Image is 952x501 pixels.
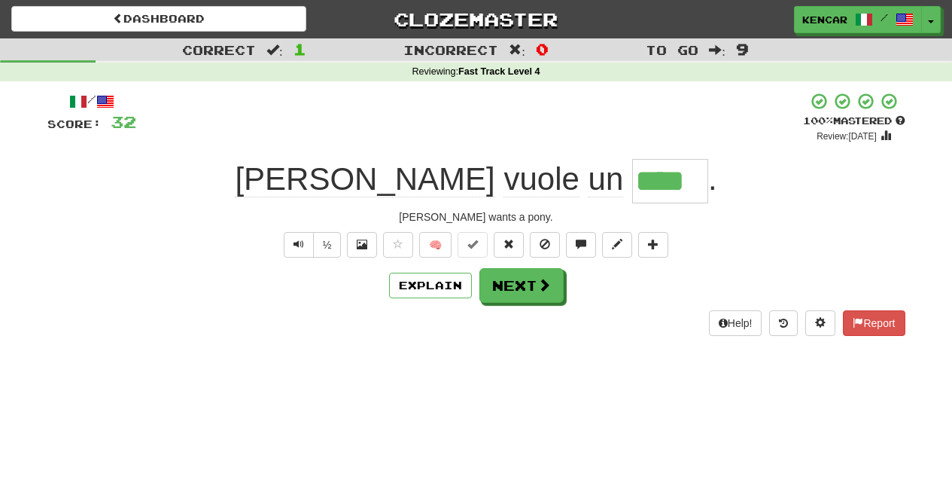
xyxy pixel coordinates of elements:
[47,118,102,130] span: Score:
[284,232,314,258] button: Play sentence audio (ctl+space)
[281,232,342,258] div: Text-to-speech controls
[389,273,472,298] button: Explain
[503,161,579,197] span: vuole
[638,232,668,258] button: Add to collection (alt+a)
[458,232,488,258] button: Set this sentence to 100% Mastered (alt+m)
[646,42,698,57] span: To go
[794,6,922,33] a: KenCar /
[383,232,413,258] button: Favorite sentence (alt+f)
[47,92,136,111] div: /
[266,44,283,57] span: :
[602,232,632,258] button: Edit sentence (alt+d)
[329,6,624,32] a: Clozemaster
[419,232,452,258] button: 🧠
[708,161,717,197] span: .
[736,40,749,58] span: 9
[458,66,540,77] strong: Fast Track Level 4
[769,310,798,336] button: Round history (alt+y)
[566,232,596,258] button: Discuss sentence (alt+u)
[235,161,494,197] span: [PERSON_NAME]
[47,209,905,225] div: [PERSON_NAME] wants a pony.
[347,232,377,258] button: Show image (alt+x)
[589,161,624,197] span: un
[803,115,833,127] span: 100 %
[479,268,564,303] button: Next
[530,232,560,258] button: Ignore sentence (alt+i)
[536,40,549,58] span: 0
[11,6,306,32] a: Dashboard
[494,232,524,258] button: Reset to 0% Mastered (alt+r)
[294,40,306,58] span: 1
[509,44,525,57] span: :
[881,12,888,23] span: /
[111,112,136,131] span: 32
[313,232,342,258] button: ½
[802,13,847,26] span: KenCar
[843,310,905,336] button: Report
[817,131,877,142] small: Review: [DATE]
[182,42,256,57] span: Correct
[709,44,725,57] span: :
[403,42,498,57] span: Incorrect
[803,115,905,128] div: Mastered
[709,310,762,336] button: Help!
